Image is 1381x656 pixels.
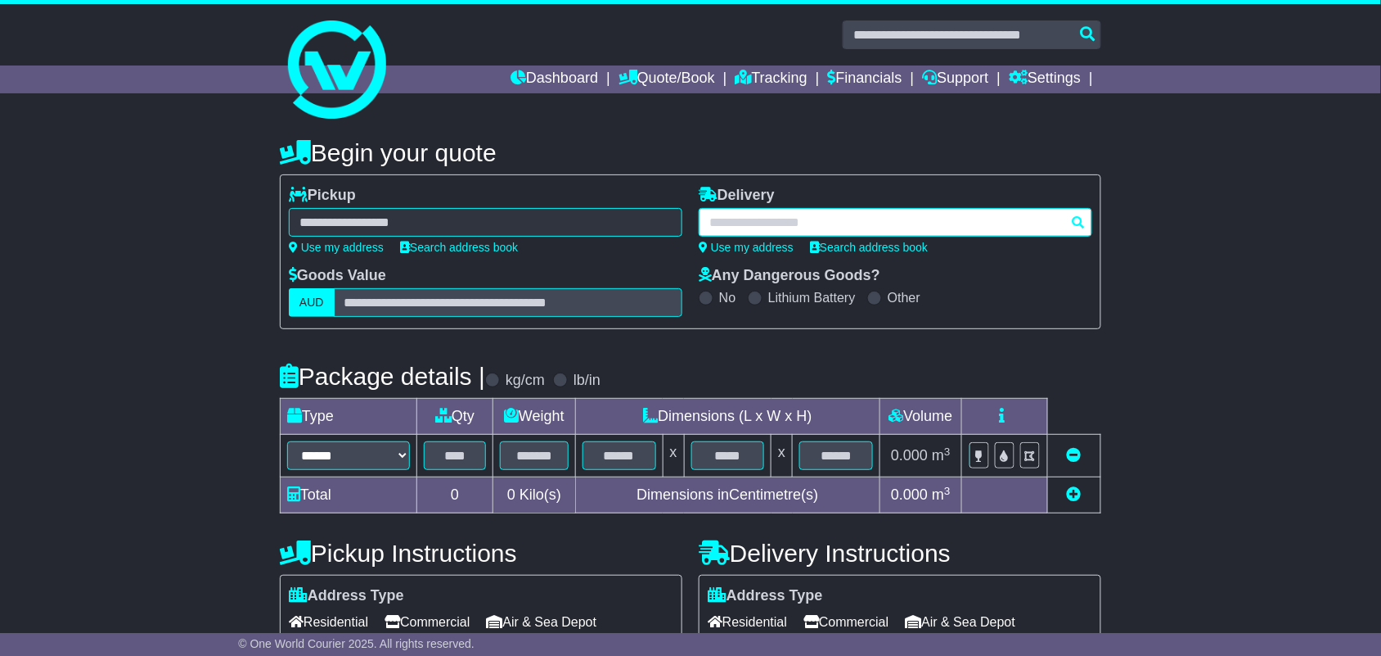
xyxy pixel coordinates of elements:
[699,241,794,254] a: Use my address
[238,637,475,650] span: © One World Courier 2025. All rights reserved.
[719,290,735,305] label: No
[417,477,493,513] td: 0
[1067,447,1082,464] a: Remove this item
[810,241,928,254] a: Search address book
[906,609,1016,635] span: Air & Sea Depot
[768,290,856,305] label: Lithium Battery
[280,540,682,567] h4: Pickup Instructions
[511,66,598,93] a: Dashboard
[735,66,807,93] a: Tracking
[289,241,384,254] a: Use my address
[708,587,823,605] label: Address Type
[619,66,715,93] a: Quote/Book
[891,447,928,464] span: 0.000
[1009,66,1081,93] a: Settings
[493,477,576,513] td: Kilo(s)
[575,477,879,513] td: Dimensions in Centimetre(s)
[699,540,1101,567] h4: Delivery Instructions
[932,486,951,503] span: m
[289,609,368,635] span: Residential
[280,139,1101,166] h4: Begin your quote
[289,267,386,285] label: Goods Value
[879,399,961,435] td: Volume
[1067,486,1082,503] a: Add new item
[944,446,951,458] sup: 3
[280,363,485,390] h4: Package details |
[507,486,515,503] span: 0
[699,187,775,205] label: Delivery
[699,267,880,285] label: Any Dangerous Goods?
[575,399,879,435] td: Dimensions (L x W x H)
[888,290,920,305] label: Other
[891,486,928,503] span: 0.000
[923,66,989,93] a: Support
[289,288,335,317] label: AUD
[400,241,518,254] a: Search address book
[932,447,951,464] span: m
[828,66,902,93] a: Financials
[493,399,576,435] td: Weight
[771,435,793,477] td: x
[281,399,417,435] td: Type
[487,609,597,635] span: Air & Sea Depot
[708,609,787,635] span: Residential
[574,372,601,390] label: lb/in
[699,208,1092,237] typeahead: Please provide city
[417,399,493,435] td: Qty
[289,187,356,205] label: Pickup
[385,609,470,635] span: Commercial
[663,435,684,477] td: x
[944,485,951,497] sup: 3
[289,587,404,605] label: Address Type
[281,477,417,513] td: Total
[506,372,545,390] label: kg/cm
[803,609,888,635] span: Commercial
